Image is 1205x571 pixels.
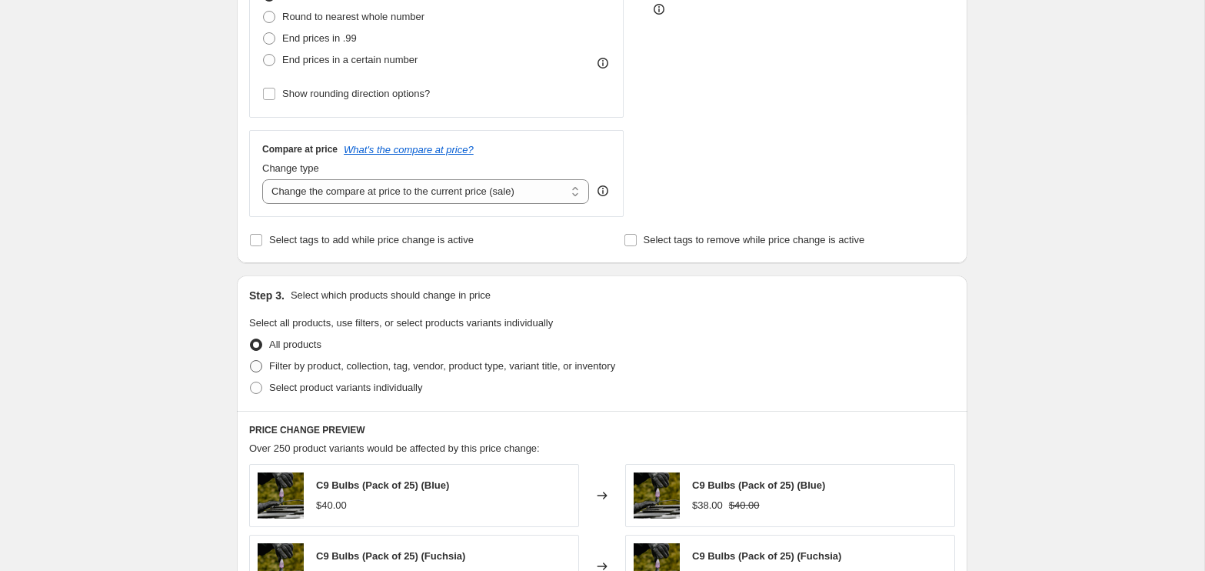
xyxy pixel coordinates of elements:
[634,472,680,519] img: BSL-HOLIDAY_08A3231_80x.png
[269,382,422,393] span: Select product variants individually
[316,498,347,513] div: $40.00
[282,54,418,65] span: End prices in a certain number
[316,479,449,491] span: C9 Bulbs (Pack of 25) (Blue)
[258,472,304,519] img: BSL-HOLIDAY_08A3231_80x.png
[644,234,865,245] span: Select tags to remove while price change is active
[249,317,553,329] span: Select all products, use filters, or select products variants individually
[262,143,338,155] h3: Compare at price
[282,11,424,22] span: Round to nearest whole number
[692,498,723,513] div: $38.00
[291,288,491,303] p: Select which products should change in price
[269,360,615,372] span: Filter by product, collection, tag, vendor, product type, variant title, or inventory
[282,88,430,99] span: Show rounding direction options?
[692,479,825,491] span: C9 Bulbs (Pack of 25) (Blue)
[729,498,760,513] strike: $40.00
[262,162,319,174] span: Change type
[269,234,474,245] span: Select tags to add while price change is active
[249,424,955,436] h6: PRICE CHANGE PREVIEW
[344,144,474,155] button: What's the compare at price?
[595,183,611,199] div: help
[316,550,465,562] span: C9 Bulbs (Pack of 25) (Fuchsia)
[282,32,357,44] span: End prices in .99
[249,288,285,303] h2: Step 3.
[692,550,841,562] span: C9 Bulbs (Pack of 25) (Fuchsia)
[249,442,540,454] span: Over 250 product variants would be affected by this price change:
[269,339,321,350] span: All products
